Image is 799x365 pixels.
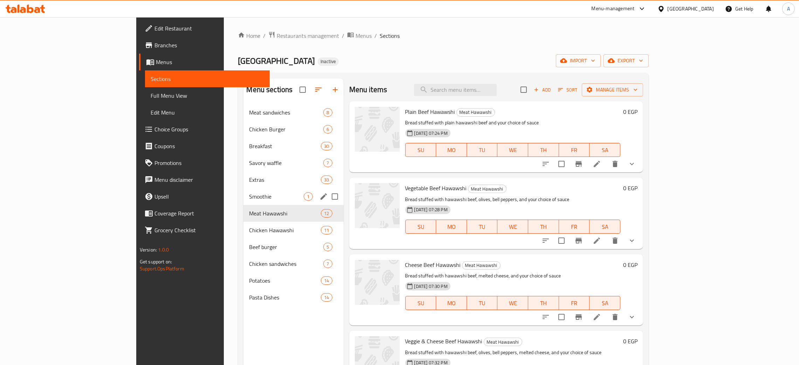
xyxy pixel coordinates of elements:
span: 33 [321,177,332,183]
span: Potatoes [249,276,321,285]
div: Meat Hawawshi [249,209,321,218]
svg: Show Choices [628,313,636,321]
p: Bread stuffed with hawawshi beef, melted cheese, and your choice of sauce [405,271,620,280]
button: SU [405,296,436,310]
span: Smoothie [249,192,304,201]
span: Meat Hawawshi [484,338,522,346]
div: Savory waffle7 [243,154,343,171]
span: Chicken sandwiches [249,260,323,268]
a: Edit menu item [593,160,601,168]
button: Add [531,84,553,95]
div: items [321,142,332,150]
span: Chicken Burger [249,125,323,133]
button: WE [497,220,528,234]
img: Plain Beef Hawawshi [355,107,400,152]
span: Select to update [554,310,569,324]
span: WE [500,222,525,232]
button: show more [624,309,640,325]
button: delete [607,309,624,325]
li: / [342,32,344,40]
span: Add [533,86,552,94]
span: 1.0.0 [158,245,169,254]
button: delete [607,156,624,172]
h6: 0 EGP [623,260,638,270]
span: TU [470,222,495,232]
span: TH [531,222,556,232]
div: Inactive [318,57,339,66]
span: Coverage Report [154,209,264,218]
span: FR [562,298,587,308]
span: SU [408,222,434,232]
span: WE [500,298,525,308]
button: TU [467,220,498,234]
a: Menus [139,54,270,70]
div: items [323,159,332,167]
h2: Menu items [349,84,387,95]
span: Pasta Dishes [249,293,321,302]
div: Chicken Hawawshi11 [243,222,343,239]
span: Select all sections [295,82,310,97]
button: import [556,54,601,67]
button: sort-choices [537,232,554,249]
span: Inactive [318,58,339,64]
button: MO [436,220,467,234]
span: Add item [531,84,553,95]
li: / [374,32,377,40]
span: Coupons [154,142,264,150]
span: [GEOGRAPHIC_DATA] [238,53,315,69]
span: [DATE] 07:28 PM [412,206,450,213]
button: SU [405,220,436,234]
span: FR [562,222,587,232]
span: 30 [321,143,332,150]
span: Menus [356,32,372,40]
span: TH [531,145,556,155]
span: Savory waffle [249,159,323,167]
span: Beef burger [249,243,323,251]
span: 7 [324,160,332,166]
span: Breakfast [249,142,321,150]
span: A [787,5,790,13]
a: Choice Groups [139,121,270,138]
div: items [304,192,312,201]
span: Select to update [554,157,569,171]
div: Potatoes14 [243,272,343,289]
span: Meat Hawawshi [462,261,500,269]
button: MO [436,143,467,157]
div: Breakfast30 [243,138,343,154]
button: Branch-specific-item [570,309,587,325]
div: items [323,243,332,251]
a: Edit menu item [593,236,601,245]
div: items [321,226,332,234]
button: WE [497,296,528,310]
span: Select section [516,82,531,97]
span: Extras [249,175,321,184]
span: Meat sandwiches [249,108,323,117]
button: sort-choices [537,309,554,325]
span: SU [408,298,434,308]
span: SA [592,222,618,232]
span: Branches [154,41,264,49]
span: SA [592,298,618,308]
button: FR [559,220,590,234]
div: Smoothie1edit [243,188,343,205]
span: WE [500,145,525,155]
div: Chicken Burger6 [243,121,343,138]
span: Get support on: [140,257,172,266]
button: sort-choices [537,156,554,172]
span: SU [408,145,434,155]
span: import [562,56,595,65]
svg: Show Choices [628,160,636,168]
span: 8 [324,109,332,116]
span: TU [470,298,495,308]
span: Chicken Hawawshi [249,226,321,234]
span: Plain Beef Hawawshi [405,106,455,117]
a: Coupons [139,138,270,154]
span: [DATE] 07:30 PM [412,283,450,290]
span: [DATE] 07:24 PM [412,130,450,137]
button: TU [467,296,498,310]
